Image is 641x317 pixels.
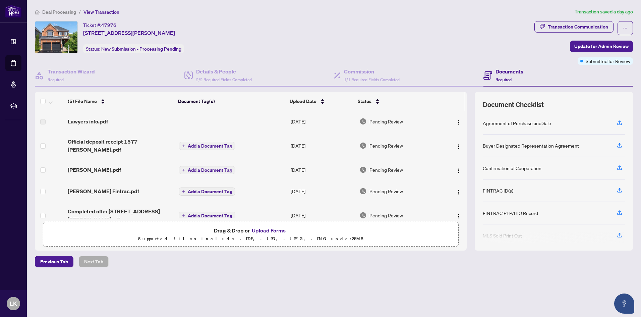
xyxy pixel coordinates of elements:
div: Buyer Designated Representation Agreement [483,142,579,149]
span: 2/2 Required Fields Completed [196,77,252,82]
p: Supported files include .PDF, .JPG, .JPEG, .PNG under 25 MB [47,235,454,243]
th: Upload Date [287,92,355,111]
span: home [35,10,40,14]
span: Pending Review [369,212,403,219]
button: Update for Admin Review [570,41,633,52]
span: plus [182,214,185,217]
span: Required [48,77,64,82]
div: Confirmation of Cooperation [483,164,541,172]
span: Required [496,77,512,82]
span: (5) File Name [68,98,97,105]
button: Logo [453,186,464,197]
span: ellipsis [623,26,628,31]
img: Document Status [359,166,367,173]
span: Drag & Drop or [214,226,288,235]
span: 1/1 Required Fields Completed [344,77,400,82]
button: Add a Document Tag [179,188,235,196]
td: [DATE] [288,111,357,132]
img: Logo [456,190,461,195]
span: plus [182,168,185,172]
th: (5) File Name [65,92,176,111]
button: Transaction Communication [534,21,614,33]
td: [DATE] [288,202,357,229]
span: View Transaction [83,9,119,15]
span: Upload Date [290,98,316,105]
span: [PERSON_NAME] Fintrac.pdf [68,187,139,195]
span: Pending Review [369,166,403,173]
button: Add a Document Tag [179,212,235,220]
div: Transaction Communication [548,21,608,32]
span: Add a Document Tag [188,189,232,194]
button: Add a Document Tag [179,142,235,150]
h4: Documents [496,67,523,75]
span: 47976 [101,22,116,28]
img: IMG-E12287138_1.jpg [35,21,77,53]
span: Previous Tab [40,256,68,267]
div: FINTRAC PEP/HIO Record [483,209,538,217]
button: Add a Document Tag [179,166,235,174]
button: Logo [453,210,464,221]
article: Transaction saved a day ago [575,8,633,16]
span: plus [182,190,185,193]
img: Logo [456,144,461,149]
img: Document Status [359,188,367,195]
th: Document Tag(s) [175,92,287,111]
img: logo [5,5,21,17]
span: LK [10,299,17,308]
button: Next Tab [79,256,109,267]
span: [PERSON_NAME].pdf [68,166,121,174]
span: Pending Review [369,142,403,149]
span: Document Checklist [483,100,544,109]
span: plus [182,144,185,148]
span: Official deposit receipt 1577 [PERSON_NAME].pdf [68,138,173,154]
span: Pending Review [369,118,403,125]
div: FINTRAC ID(s) [483,187,513,194]
span: Update for Admin Review [574,41,629,52]
td: [DATE] [288,132,357,159]
td: [DATE] [288,159,357,180]
span: New Submission - Processing Pending [101,46,181,52]
li: / [79,8,81,16]
img: Logo [456,120,461,125]
h4: Transaction Wizard [48,67,95,75]
button: Previous Tab [35,256,73,267]
img: Document Status [359,142,367,149]
span: Add a Document Tag [188,213,232,218]
span: Completed offer [STREET_ADDRESS][PERSON_NAME]pdf [68,207,173,223]
span: Submitted for Review [586,57,630,65]
span: Add a Document Tag [188,168,232,172]
img: Logo [456,168,461,173]
div: Status: [83,44,184,53]
span: Status [358,98,371,105]
button: Logo [453,164,464,175]
span: [STREET_ADDRESS][PERSON_NAME] [83,29,175,37]
button: Logo [453,116,464,127]
img: Logo [456,214,461,219]
h4: Commission [344,67,400,75]
button: Logo [453,140,464,151]
span: Add a Document Tag [188,144,232,148]
button: Open asap [614,294,634,314]
span: Pending Review [369,188,403,195]
button: Upload Forms [250,226,288,235]
span: Deal Processing [42,9,76,15]
span: Lawyers info.pdf [68,117,108,125]
td: [DATE] [288,180,357,202]
h4: Details & People [196,67,252,75]
button: Add a Document Tag [179,211,235,220]
div: Agreement of Purchase and Sale [483,119,551,127]
img: Document Status [359,212,367,219]
span: Drag & Drop orUpload FormsSupported files include .PDF, .JPG, .JPEG, .PNG under25MB [43,222,458,247]
th: Status [355,92,441,111]
img: Document Status [359,118,367,125]
div: Ticket #: [83,21,116,29]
